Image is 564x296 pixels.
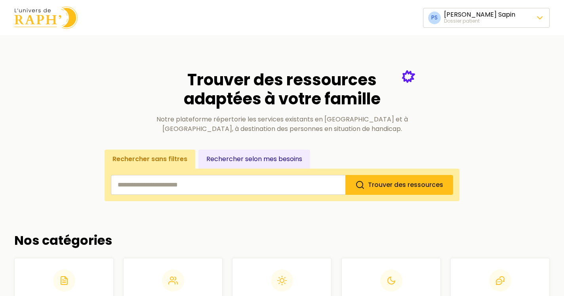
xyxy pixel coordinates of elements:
[198,150,310,169] button: Rechercher selon mes besoins
[149,115,415,134] p: Notre plateforme répertorie les services existants en [GEOGRAPHIC_DATA] et à [GEOGRAPHIC_DATA], à...
[423,8,550,28] button: PS[PERSON_NAME] SapinDossier patient
[345,175,453,195] button: Trouver des ressources
[149,70,415,108] h2: Trouver des ressources adaptées à votre famille
[402,70,415,83] img: Étoile
[105,150,195,169] button: Rechercher sans filtres
[498,10,515,19] span: Sapin
[444,10,497,19] span: [PERSON_NAME]
[368,180,443,189] span: Trouver des ressources
[14,233,550,248] h2: Nos catégories
[14,6,78,29] img: Univers de Raph logo
[428,12,441,24] span: PS
[444,18,515,24] div: Dossier patient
